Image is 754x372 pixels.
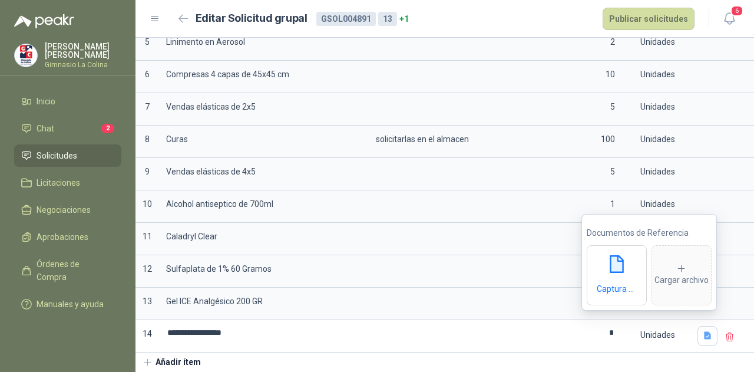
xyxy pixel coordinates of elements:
p: 9 [135,158,159,190]
p: 2 [575,223,622,255]
p: 7 [135,93,159,126]
a: Chat2 [14,117,121,140]
span: + 1 [399,12,409,25]
p: Unidades [622,126,693,158]
p: Documentos de Referencia [587,226,712,239]
img: Company Logo [15,44,37,67]
p: solicitarlas en el almacen [369,126,575,158]
p: Gel ICE Analgésico 200 GR [159,288,369,320]
span: Licitaciones [37,176,80,189]
p: Vendas elásticas de 2x5 [159,93,369,126]
div: 13 [378,12,397,26]
span: Chat [37,122,54,135]
h2: Editar Solicitud grupal [196,10,307,27]
a: Manuales y ayuda [14,293,121,315]
span: Manuales y ayuda [37,298,104,311]
a: Negociaciones [14,199,121,221]
p: Linimento en Aerosol [159,28,369,61]
p: 2 [575,288,622,320]
div: GSOL004891 [316,12,376,26]
p: Caladryl Clear [159,223,369,255]
p: Vendas elásticas de 4x5 [159,158,369,190]
span: Órdenes de Compra [37,258,110,284]
p: Unidades [622,190,693,223]
div: Cargar archivo [654,264,709,287]
p: 12 [135,255,159,288]
p: Alcohol antiseptico de 700ml [159,190,369,223]
div: Unidades [623,321,692,348]
button: 6 [719,8,740,29]
a: Aprobaciones [14,226,121,248]
p: 100 [575,126,622,158]
p: Curas [159,126,369,158]
a: Licitaciones [14,172,121,194]
p: Compresas 4 capas de 45x45 cm [159,61,369,93]
span: 2 [101,124,114,133]
p: Sulfaplata de 1% 60 Gramos [159,255,369,288]
p: Unidades [622,28,693,61]
p: 5 [135,28,159,61]
p: 13 [135,288,159,320]
p: 5 [575,93,622,126]
a: Órdenes de Compra [14,253,121,288]
p: Unidades [622,158,693,190]
p: 10 [575,61,622,93]
p: 6 [135,61,159,93]
span: 6 [730,5,743,17]
p: 14 [135,320,159,353]
span: Negociaciones [37,203,91,216]
p: 11 [135,223,159,255]
p: Gimnasio La Colina [45,61,121,68]
img: Logo peakr [14,14,74,28]
a: Solicitudes [14,144,121,167]
button: Publicar solicitudes [603,8,695,30]
p: 2 [575,28,622,61]
p: 2 [575,255,622,288]
span: Aprobaciones [37,231,88,243]
p: 10 [135,190,159,223]
p: 5 [575,158,622,190]
p: [PERSON_NAME] [PERSON_NAME] [45,42,121,59]
a: Inicio [14,90,121,113]
span: Solicitudes [37,149,77,162]
p: Unidades [622,61,693,93]
p: 1 [575,190,622,223]
p: 8 [135,126,159,158]
span: Inicio [37,95,55,108]
p: Unidades [622,93,693,126]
